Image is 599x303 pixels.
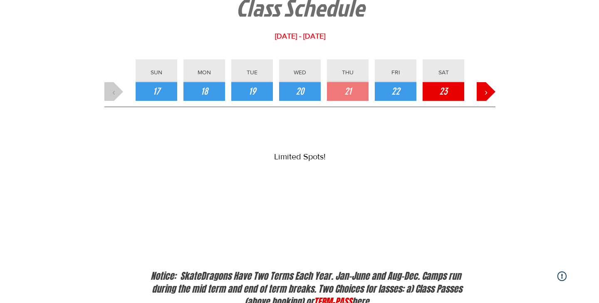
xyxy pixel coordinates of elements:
[423,82,464,101] button: Saturday, 23 August 2025
[104,82,123,101] button: ‹
[279,82,321,101] button: Wednesday, 20 August 2025
[136,82,177,101] button: Sunday, 17 August 2025
[342,69,354,76] span: THU
[104,107,495,231] div: Slideshow
[296,85,304,99] span: 20
[391,69,400,76] span: FRI
[477,82,495,101] button: ›
[274,152,326,161] span: Limited Spots!
[485,85,488,99] span: ›
[151,69,162,76] span: SUN
[231,82,273,101] button: Tuesday, 19 August 2025
[112,85,116,99] span: ‹
[183,82,225,101] button: Monday, 18 August 2025
[198,69,211,76] span: MON
[294,69,306,76] span: WED
[391,85,400,99] span: 22
[344,85,351,99] span: 21
[249,85,256,99] span: 19
[375,82,416,101] button: Friday, 22 August 2025
[327,82,369,101] button: Thursday, 21 August 2025
[275,32,325,40] span: [DATE] - [DATE]
[201,85,208,99] span: 18
[438,69,449,76] span: SAT
[247,69,257,76] span: TUE
[153,85,160,99] span: 17
[439,85,448,99] span: 23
